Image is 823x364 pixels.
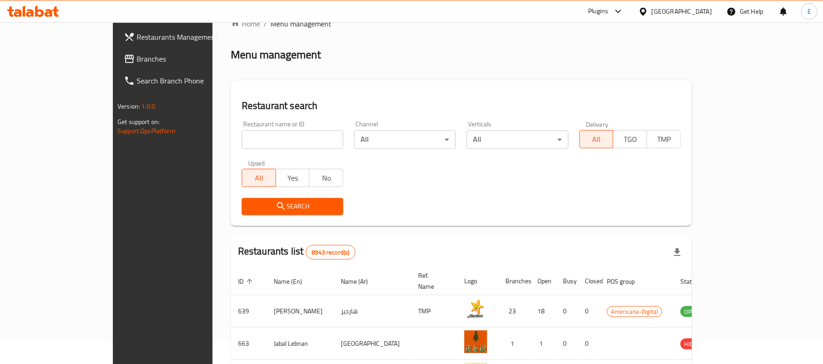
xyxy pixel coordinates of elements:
[617,133,643,146] span: TGO
[137,53,243,64] span: Branches
[647,130,681,148] button: TMP
[680,307,703,317] span: OPEN
[242,169,276,187] button: All
[354,130,456,149] div: All
[457,267,498,295] th: Logo
[578,328,600,360] td: 0
[309,169,343,187] button: No
[680,276,710,287] span: Status
[313,172,340,185] span: No
[242,198,343,215] button: Search
[607,307,662,317] span: Americana-Digital
[141,100,155,112] span: 1.0.0
[306,245,355,260] div: Total records count
[613,130,647,148] button: TGO
[530,295,556,328] td: 18
[334,328,411,360] td: [GEOGRAPHIC_DATA]
[556,328,578,360] td: 0
[584,133,610,146] span: All
[578,267,600,295] th: Closed
[117,125,175,137] a: Support.OpsPlatform
[248,160,265,166] label: Upsell
[266,295,334,328] td: [PERSON_NAME]
[117,26,250,48] a: Restaurants Management
[238,276,255,287] span: ID
[242,130,343,149] input: Search for restaurant name or ID..
[276,169,310,187] button: Yes
[807,6,811,16] span: E
[117,116,159,128] span: Get support on:
[238,244,356,260] h2: Restaurants list
[579,130,614,148] button: All
[306,248,355,257] span: 8943 record(s)
[271,18,331,29] span: Menu management
[607,276,647,287] span: POS group
[556,267,578,295] th: Busy
[666,241,688,263] div: Export file
[341,276,380,287] span: Name (Ar)
[249,201,336,212] span: Search
[137,75,243,86] span: Search Branch Phone
[464,298,487,321] img: Hardee's
[530,267,556,295] th: Open
[274,276,314,287] span: Name (En)
[334,295,411,328] td: هارديز
[556,295,578,328] td: 0
[231,18,692,29] nav: breadcrumb
[266,328,334,360] td: Jabal Lebnan
[498,328,530,360] td: 1
[246,172,272,185] span: All
[117,100,140,112] span: Version:
[588,6,608,17] div: Plugins
[652,6,712,16] div: [GEOGRAPHIC_DATA]
[117,70,250,92] a: Search Branch Phone
[498,267,530,295] th: Branches
[418,270,446,292] span: Ref. Name
[464,330,487,353] img: Jabal Lebnan
[231,47,321,62] h2: Menu management
[117,48,250,70] a: Branches
[280,172,306,185] span: Yes
[586,121,609,127] label: Delivery
[411,295,457,328] td: TMP
[680,306,703,317] div: OPEN
[137,31,243,42] span: Restaurants Management
[651,133,677,146] span: TMP
[264,18,267,29] li: /
[578,295,600,328] td: 0
[467,130,568,149] div: All
[530,328,556,360] td: 1
[680,339,708,349] span: HIDDEN
[242,99,681,113] h2: Restaurant search
[498,295,530,328] td: 23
